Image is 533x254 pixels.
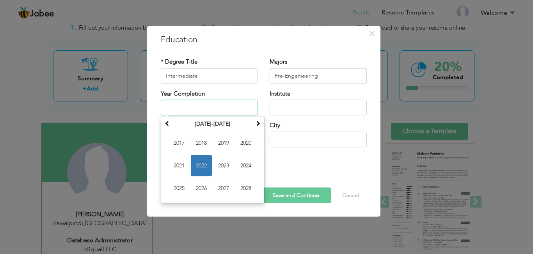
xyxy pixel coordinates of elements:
[161,34,367,45] h3: Education
[270,121,280,130] label: City
[235,178,256,199] span: 2028
[191,133,212,154] span: 2018
[213,178,234,199] span: 2027
[191,155,212,176] span: 2022
[169,133,190,154] span: 2017
[161,89,205,98] label: Year Completion
[334,188,367,203] button: Cancel
[270,89,290,98] label: Institute
[369,26,375,40] span: ×
[270,58,287,66] label: Majors
[366,27,378,39] button: Close
[261,188,331,203] button: Save and Continue
[172,118,253,130] th: Select Decade
[191,178,212,199] span: 2026
[235,155,256,176] span: 2024
[255,121,261,126] span: Next Decade
[169,178,190,199] span: 2025
[213,155,234,176] span: 2023
[165,121,170,126] span: Previous Decade
[161,58,197,66] label: * Degree Title
[213,133,234,154] span: 2019
[169,155,190,176] span: 2021
[235,133,256,154] span: 2020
